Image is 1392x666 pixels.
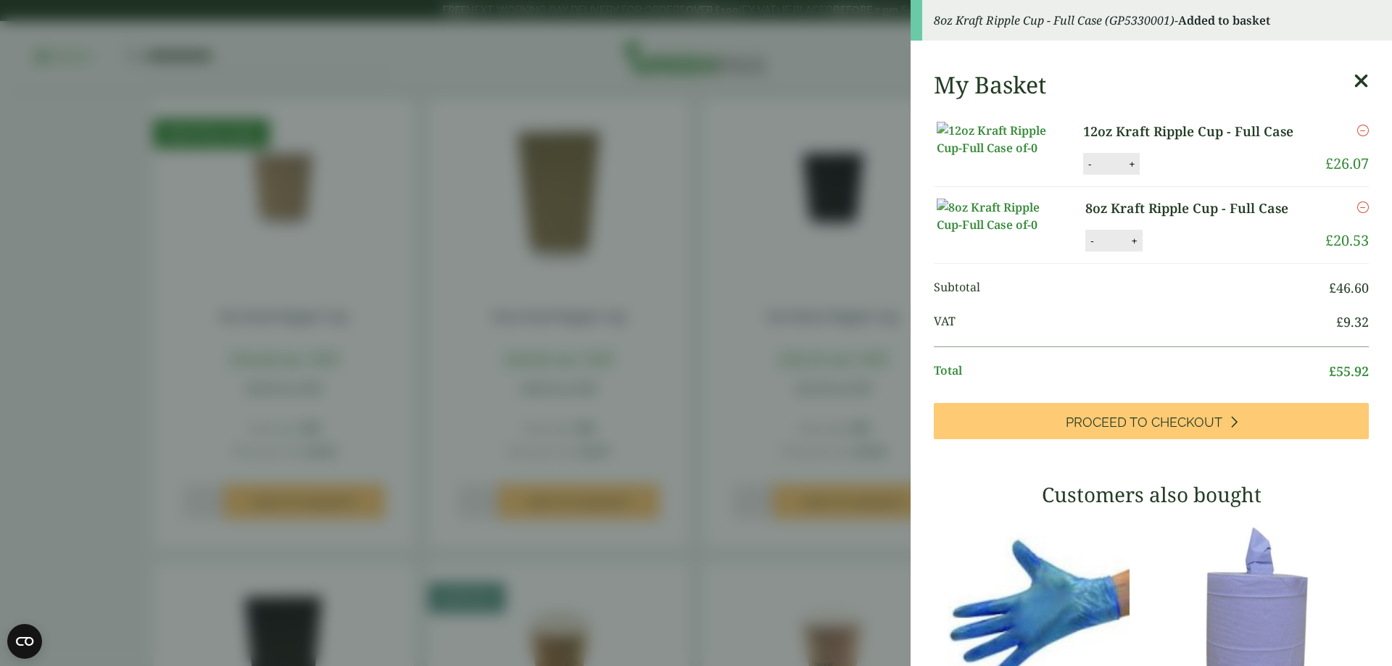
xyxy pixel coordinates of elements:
h3: Customers also bought [934,483,1369,507]
img: 8oz Kraft Ripple Cup-Full Case of-0 [937,199,1067,233]
a: 12oz Kraft Ripple Cup - Full Case [1083,122,1309,141]
h2: My Basket [934,71,1046,99]
button: - [1084,158,1095,170]
button: + [1127,235,1142,247]
span: Total [934,362,1329,381]
span: £ [1329,279,1336,296]
button: Open CMP widget [7,624,42,659]
bdi: 9.32 [1336,313,1369,330]
a: Remove this item [1357,122,1369,139]
bdi: 20.53 [1325,230,1369,250]
span: £ [1336,313,1343,330]
em: 8oz Kraft Ripple Cup - Full Case (GP5330001) [934,12,1174,28]
bdi: 26.07 [1325,154,1369,173]
span: £ [1325,230,1333,250]
a: Remove this item [1357,199,1369,216]
bdi: 55.92 [1329,362,1369,380]
span: £ [1325,154,1333,173]
button: + [1124,158,1139,170]
span: Proceed to Checkout [1066,415,1222,430]
strong: Added to basket [1178,12,1270,28]
a: 8oz Kraft Ripple Cup - Full Case [1085,199,1306,218]
button: - [1086,235,1098,247]
span: £ [1329,362,1336,380]
span: Subtotal [934,278,1329,298]
img: 12oz Kraft Ripple Cup-Full Case of-0 [937,122,1067,157]
a: Proceed to Checkout [934,403,1369,439]
bdi: 46.60 [1329,279,1369,296]
span: VAT [934,312,1336,332]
